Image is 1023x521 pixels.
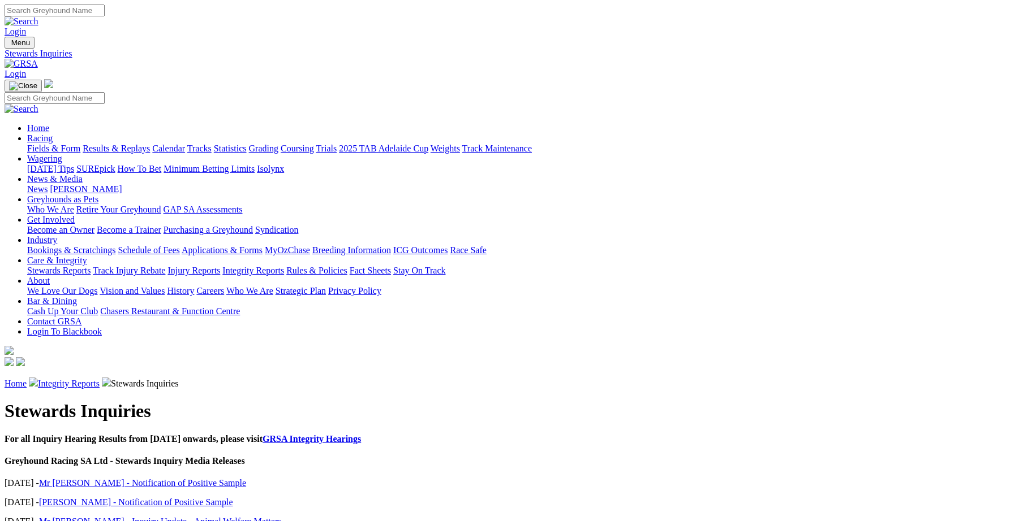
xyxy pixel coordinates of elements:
[27,276,50,285] a: About
[5,16,38,27] img: Search
[5,379,27,388] a: Home
[226,286,273,296] a: Who We Are
[5,104,38,114] img: Search
[27,123,49,133] a: Home
[39,497,233,507] a: [PERSON_NAME] - Notification of Positive Sample
[118,245,179,255] a: Schedule of Fees
[27,174,83,184] a: News & Media
[27,184,48,194] a: News
[27,306,1018,316] div: Bar & Dining
[76,164,115,173] a: SUREpick
[100,286,165,296] a: Vision and Values
[5,92,105,104] input: Search
[5,478,1018,488] p: [DATE] -
[167,266,220,275] a: Injury Reports
[27,235,57,245] a: Industry
[312,245,391,255] a: Breeding Information
[38,379,100,388] a: Integrity Reports
[350,266,391,275] a: Fact Sheets
[16,357,25,366] img: twitter.svg
[27,225,94,235] a: Become an Owner
[5,357,14,366] img: facebook.svg
[222,266,284,275] a: Integrity Reports
[5,27,26,36] a: Login
[276,286,326,296] a: Strategic Plan
[5,346,14,355] img: logo-grsa-white.png
[93,266,165,275] a: Track Injury Rebate
[328,286,381,296] a: Privacy Policy
[164,205,243,214] a: GAP SA Assessments
[27,306,98,316] a: Cash Up Your Club
[450,245,486,255] a: Race Safe
[27,194,98,204] a: Greyhounds as Pets
[255,225,298,235] a: Syndication
[5,37,35,49] button: Toggle navigation
[83,144,150,153] a: Results & Replays
[5,80,42,92] button: Toggle navigation
[339,144,428,153] a: 2025 TAB Adelaide Cup
[5,377,1018,389] p: Stewards Inquiries
[27,245,1018,255] div: Industry
[27,286,1018,296] div: About
[5,59,38,69] img: GRSA
[102,377,111,387] img: chevron-right.svg
[5,456,1018,466] h4: Greyhound Racing SA Ltd - Stewards Inquiry Media Releases
[187,144,212,153] a: Tracks
[27,245,115,255] a: Bookings & Scratchings
[27,133,53,143] a: Racing
[167,286,194,296] a: History
[50,184,122,194] a: [PERSON_NAME]
[27,144,1018,154] div: Racing
[5,69,26,79] a: Login
[27,225,1018,235] div: Get Involved
[27,286,97,296] a: We Love Our Dogs
[164,225,253,235] a: Purchasing a Greyhound
[27,266,1018,276] div: Care & Integrity
[118,164,162,173] a: How To Bet
[9,81,37,90] img: Close
[5,434,361,444] b: For all Inquiry Hearing Results from [DATE] onwards, please visit
[281,144,314,153] a: Coursing
[182,245,263,255] a: Applications & Forms
[27,164,1018,174] div: Wagering
[5,49,1018,59] a: Stewards Inquiries
[263,434,361,444] a: GRSA Integrity Hearings
[76,205,161,214] a: Retire Your Greyhound
[462,144,532,153] a: Track Maintenance
[27,184,1018,194] div: News & Media
[11,38,30,47] span: Menu
[316,144,337,153] a: Trials
[152,144,185,153] a: Calendar
[27,164,74,173] a: [DATE] Tips
[27,205,74,214] a: Who We Are
[27,215,75,224] a: Get Involved
[100,306,240,316] a: Chasers Restaurant & Function Centre
[164,164,255,173] a: Minimum Betting Limits
[5,497,1018,507] p: [DATE] -
[27,296,77,306] a: Bar & Dining
[29,377,38,387] img: chevron-right.svg
[27,327,102,336] a: Login To Blackbook
[97,225,161,235] a: Become a Trainer
[27,316,81,326] a: Contact GRSA
[5,5,105,16] input: Search
[27,154,62,163] a: Wagering
[257,164,284,173] a: Isolynx
[393,266,445,275] a: Stay On Track
[27,144,80,153] a: Fields & Form
[27,255,87,265] a: Care & Integrity
[393,245,448,255] a: ICG Outcomes
[44,79,53,88] img: logo-grsa-white.png
[265,245,310,255] a: MyOzChase
[27,205,1018,215] div: Greyhounds as Pets
[431,144,460,153] a: Weights
[249,144,278,153] a: Grading
[214,144,247,153] a: Statistics
[27,266,91,275] a: Stewards Reports
[196,286,224,296] a: Careers
[39,478,246,488] a: Mr [PERSON_NAME] - Notification of Positive Sample
[5,401,1018,422] h1: Stewards Inquiries
[286,266,347,275] a: Rules & Policies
